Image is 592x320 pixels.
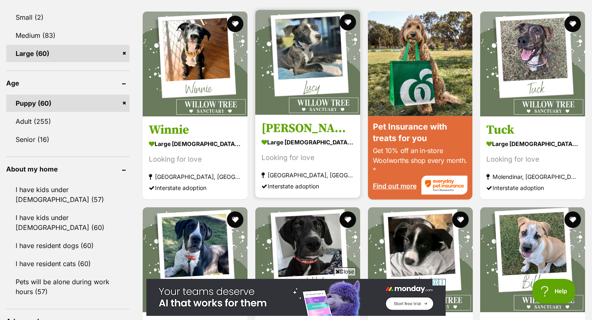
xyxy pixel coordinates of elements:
a: [PERSON_NAME] large [DEMOGRAPHIC_DATA] Dog Looking for love [GEOGRAPHIC_DATA], [GEOGRAPHIC_DATA] ... [255,114,360,198]
a: Senior (16) [6,131,129,148]
button: favourite [564,16,581,32]
strong: large [DEMOGRAPHIC_DATA] Dog [149,138,241,150]
a: Puppy (60) [6,95,129,112]
button: favourite [452,211,468,228]
a: Large (60) [6,45,129,62]
a: I have resident dogs (60) [6,237,129,254]
a: Medium (83) [6,27,129,44]
button: favourite [564,211,581,228]
a: Adult (255) [6,113,129,130]
header: Age [6,79,129,87]
div: Looking for love [486,154,579,165]
button: favourite [340,211,356,228]
h3: Winnie [149,122,241,138]
a: Pets will be alone during work hours (57) [6,273,129,300]
img: Liberty - Irish Wolfhound Dog [368,207,473,312]
a: I have kids under [DEMOGRAPHIC_DATA] (60) [6,209,129,236]
img: Lucy - Irish Wolfhound Dog [255,10,360,115]
a: Small (2) [6,9,129,26]
a: Tuck large [DEMOGRAPHIC_DATA] Dog Looking for love Molendinar, [GEOGRAPHIC_DATA] Interstate adoption [480,116,585,199]
img: Winnie - Irish Wolfhound Dog [143,12,247,116]
div: Looking for love [149,154,241,165]
img: Billy - Mastiff Dog [480,207,585,312]
strong: large [DEMOGRAPHIC_DATA] Dog [261,136,354,148]
strong: [GEOGRAPHIC_DATA], [GEOGRAPHIC_DATA] [261,169,354,181]
strong: large [DEMOGRAPHIC_DATA] Dog [486,138,579,150]
a: I have resident cats (60) [6,255,129,272]
strong: Molendinar, [GEOGRAPHIC_DATA] [486,171,579,182]
a: Winnie large [DEMOGRAPHIC_DATA] Dog Looking for love [GEOGRAPHIC_DATA], [GEOGRAPHIC_DATA] Interst... [143,116,247,199]
div: Interstate adoption [261,181,354,192]
img: Lenny - Great Dane Dog [143,207,247,312]
h3: [PERSON_NAME] [261,121,354,136]
img: Hobbit - Great Dane Dog [255,207,360,312]
button: favourite [227,16,243,32]
strong: [GEOGRAPHIC_DATA], [GEOGRAPHIC_DATA] [149,171,241,182]
button: favourite [227,211,243,228]
iframe: Help Scout Beacon - Open [532,279,576,304]
iframe: Advertisement [146,279,446,316]
div: Interstate adoption [149,182,241,193]
button: favourite [340,14,356,30]
header: About my home [6,165,129,173]
h3: Tuck [486,122,579,138]
span: Close [334,267,356,276]
div: Looking for love [261,152,354,163]
img: Tuck - Mastiff Dog [480,12,585,116]
div: Interstate adoption [486,182,579,193]
a: I have kids under [DEMOGRAPHIC_DATA] (57) [6,181,129,208]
